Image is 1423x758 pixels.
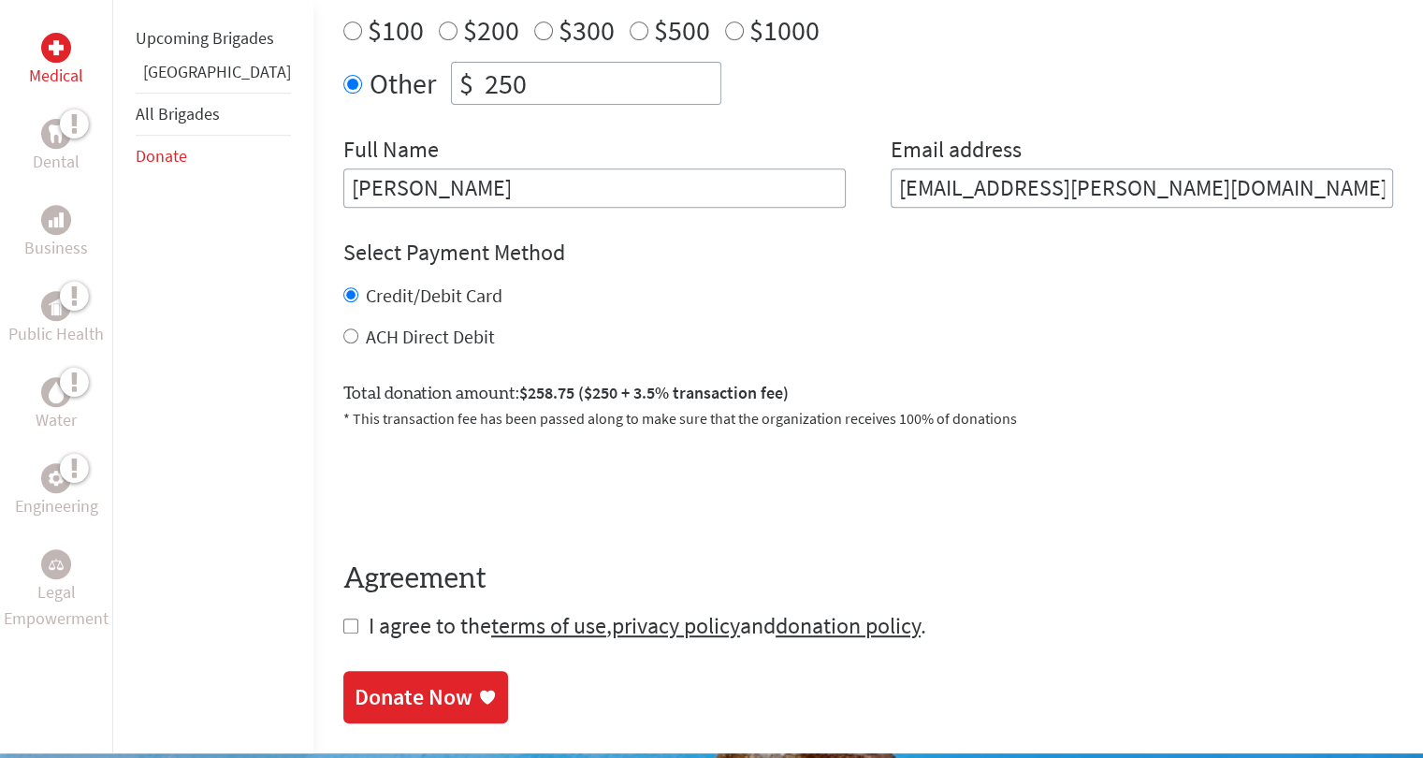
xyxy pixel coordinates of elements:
a: Public HealthPublic Health [8,291,104,347]
li: Donate [136,136,291,177]
a: privacy policy [612,611,740,640]
span: I agree to the , and . [369,611,926,640]
a: Legal EmpowermentLegal Empowerment [4,549,109,632]
img: Dental [49,125,64,143]
p: Public Health [8,321,104,347]
div: Engineering [41,463,71,493]
div: Business [41,205,71,235]
span: $258.75 ($250 + 3.5% transaction fee) [519,382,789,403]
label: Credit/Debit Card [366,284,502,307]
label: Full Name [343,135,439,168]
li: All Brigades [136,93,291,136]
p: Medical [29,63,83,89]
input: Your Email [891,168,1393,208]
div: $ [452,63,481,104]
a: DentalDental [33,119,80,175]
label: $300 [559,12,615,48]
a: Donate Now [343,671,508,723]
a: All Brigades [136,103,220,124]
img: Legal Empowerment [49,559,64,570]
p: Engineering [15,493,98,519]
label: Other [370,62,436,105]
p: * This transaction fee has been passed along to make sure that the organization receives 100% of ... [343,407,1393,430]
a: EngineeringEngineering [15,463,98,519]
h4: Select Payment Method [343,238,1393,268]
img: Engineering [49,471,64,486]
label: $1000 [749,12,820,48]
input: Enter Amount [481,63,720,104]
p: Business [24,235,88,261]
input: Enter Full Name [343,168,846,208]
p: Water [36,407,77,433]
a: MedicalMedical [29,33,83,89]
label: Total donation amount: [343,380,789,407]
div: Water [41,377,71,407]
div: Medical [41,33,71,63]
label: $500 [654,12,710,48]
a: WaterWater [36,377,77,433]
iframe: reCAPTCHA [343,452,628,525]
li: Greece [136,59,291,93]
a: donation policy [776,611,921,640]
div: Dental [41,119,71,149]
label: ACH Direct Debit [366,325,495,348]
img: Medical [49,40,64,55]
label: $200 [463,12,519,48]
div: Public Health [41,291,71,321]
a: Donate [136,145,187,167]
li: Upcoming Brigades [136,18,291,59]
div: Legal Empowerment [41,549,71,579]
div: Donate Now [355,682,472,712]
a: BusinessBusiness [24,205,88,261]
h4: Agreement [343,562,1393,596]
a: [GEOGRAPHIC_DATA] [143,61,291,82]
a: terms of use [491,611,606,640]
label: $100 [368,12,424,48]
label: Email address [891,135,1022,168]
a: Upcoming Brigades [136,27,274,49]
img: Business [49,212,64,227]
img: Public Health [49,297,64,315]
p: Dental [33,149,80,175]
p: Legal Empowerment [4,579,109,632]
img: Water [49,382,64,403]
